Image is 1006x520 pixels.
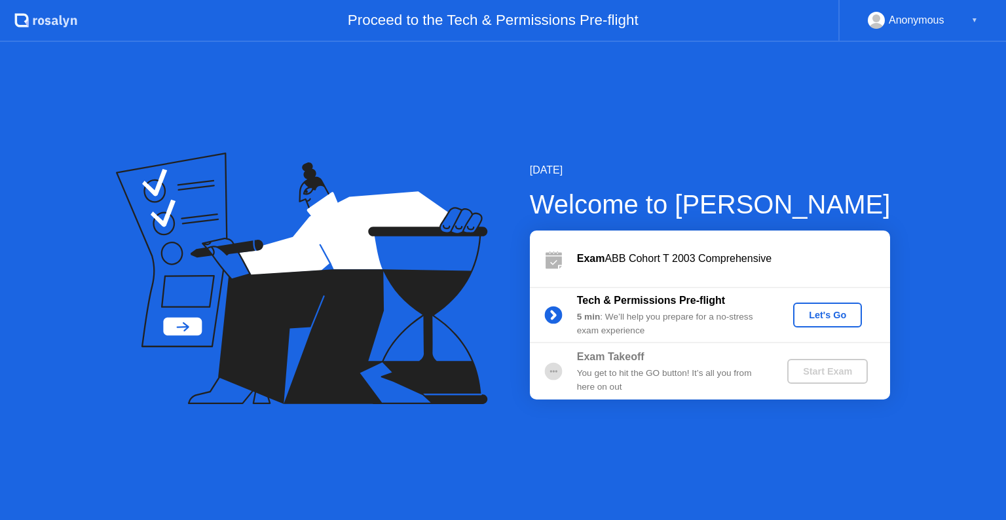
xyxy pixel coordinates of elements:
div: ▼ [971,12,978,29]
b: 5 min [577,312,601,322]
div: ABB Cohort T 2003 Comprehensive [577,251,890,267]
button: Start Exam [787,359,868,384]
div: You get to hit the GO button! It’s all you from here on out [577,367,766,394]
div: Start Exam [792,366,863,377]
b: Exam [577,253,605,264]
b: Tech & Permissions Pre-flight [577,295,725,306]
div: Let's Go [798,310,857,320]
button: Let's Go [793,303,862,327]
div: : We’ll help you prepare for a no-stress exam experience [577,310,766,337]
div: [DATE] [530,162,891,178]
b: Exam Takeoff [577,351,644,362]
div: Anonymous [889,12,944,29]
div: Welcome to [PERSON_NAME] [530,185,891,224]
